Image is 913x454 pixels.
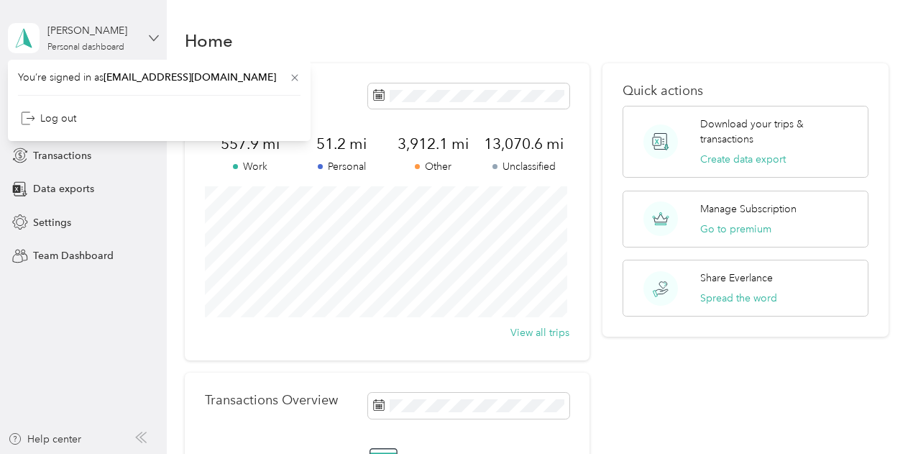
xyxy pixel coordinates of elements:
[832,373,913,454] iframe: Everlance-gr Chat Button Frame
[478,159,569,174] p: Unclassified
[33,181,94,196] span: Data exports
[700,117,857,147] p: Download your trips & transactions
[104,71,276,83] span: [EMAIL_ADDRESS][DOMAIN_NAME]
[205,134,296,154] span: 557.9 mi
[700,152,786,167] button: Create data export
[33,215,71,230] span: Settings
[700,222,771,237] button: Go to premium
[8,432,81,447] button: Help center
[478,134,569,154] span: 13,070.6 mi
[205,393,338,408] p: Transactions Overview
[21,111,76,126] div: Log out
[623,83,868,99] p: Quick actions
[700,201,797,217] p: Manage Subscription
[296,134,387,154] span: 51.2 mi
[387,159,479,174] p: Other
[700,291,777,306] button: Spread the word
[510,325,569,340] button: View all trips
[47,23,137,38] div: [PERSON_NAME]
[33,248,114,263] span: Team Dashboard
[700,271,773,286] p: Share Everlance
[47,43,124,52] div: Personal dashboard
[18,70,300,85] span: You’re signed in as
[33,148,91,163] span: Transactions
[205,159,296,174] p: Work
[387,134,479,154] span: 3,912.1 mi
[185,33,233,48] h1: Home
[296,159,387,174] p: Personal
